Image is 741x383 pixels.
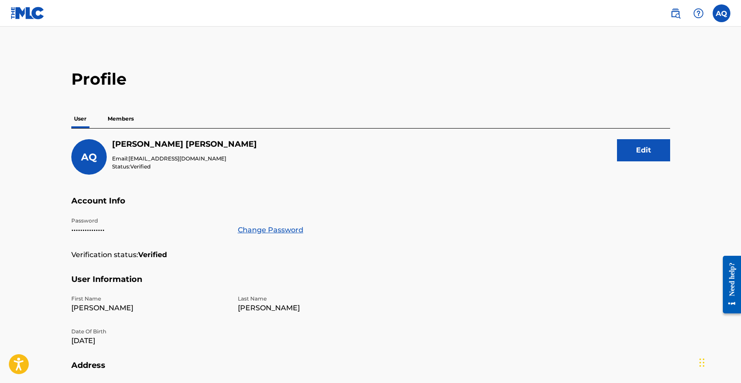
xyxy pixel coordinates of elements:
p: Status: [112,163,257,171]
img: help [693,8,704,19]
span: [EMAIL_ADDRESS][DOMAIN_NAME] [128,155,226,162]
a: Public Search [667,4,684,22]
p: First Name [71,295,227,303]
p: [DATE] [71,336,227,346]
div: Help [690,4,707,22]
p: [PERSON_NAME] [71,303,227,313]
p: Verification status: [71,250,138,260]
p: User [71,109,89,128]
h5: Address [71,360,670,381]
p: Email: [112,155,257,163]
p: Members [105,109,136,128]
h5: Account Info [71,196,670,217]
p: ••••••••••••••• [71,225,227,235]
a: Change Password [238,225,303,235]
button: Edit [617,139,670,161]
span: AQ [81,151,97,163]
p: Password [71,217,227,225]
h5: Anthony Quinones [112,139,257,149]
p: Last Name [238,295,394,303]
iframe: Resource Center [716,249,741,320]
span: Verified [130,163,151,170]
p: Date Of Birth [71,328,227,336]
p: [PERSON_NAME] [238,303,394,313]
h2: Profile [71,69,670,89]
iframe: Chat Widget [697,340,741,383]
div: Drag [699,349,705,376]
img: search [670,8,681,19]
h5: User Information [71,274,670,295]
img: MLC Logo [11,7,45,20]
strong: Verified [138,250,167,260]
div: User Menu [713,4,730,22]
